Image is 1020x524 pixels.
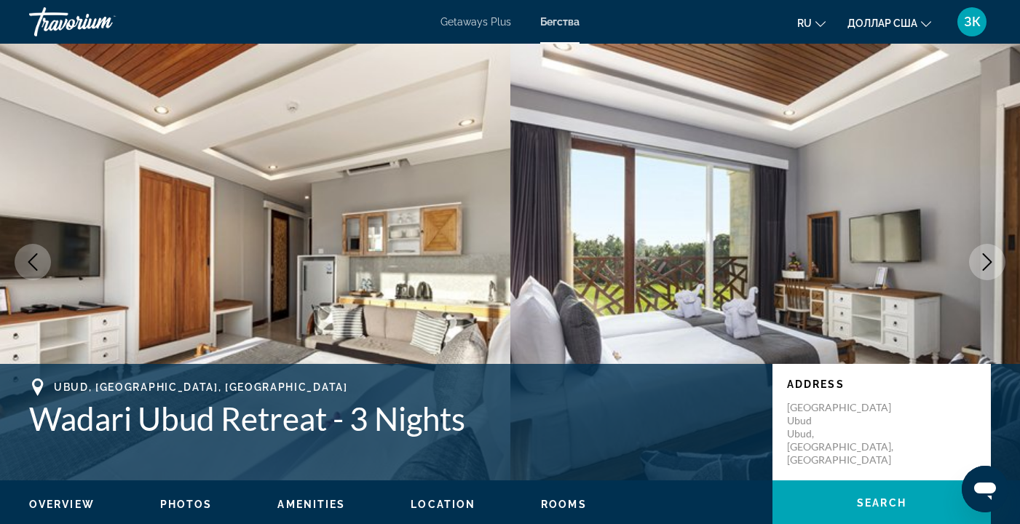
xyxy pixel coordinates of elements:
button: Previous image [15,244,51,280]
h1: Wadari Ubud Retreat - 3 Nights [29,400,758,437]
span: Rooms [541,499,587,510]
button: Меню пользователя [953,7,991,37]
button: Next image [969,244,1005,280]
font: доллар США [847,17,917,29]
span: Amenities [277,499,345,510]
a: Бегства [540,16,580,28]
font: ru [797,17,812,29]
span: Overview [29,499,95,510]
a: Травориум [29,3,175,41]
button: Изменить язык [797,12,826,33]
span: Ubud, [GEOGRAPHIC_DATA], [GEOGRAPHIC_DATA] [54,381,348,393]
span: Search [857,497,906,509]
button: Amenities [277,498,345,511]
font: ЗК [964,14,981,29]
button: Изменить валюту [847,12,931,33]
span: Location [411,499,475,510]
a: Getaways Plus [440,16,511,28]
p: [GEOGRAPHIC_DATA] Ubud Ubud, [GEOGRAPHIC_DATA], [GEOGRAPHIC_DATA] [787,401,904,467]
p: Address [787,378,976,390]
button: Location [411,498,475,511]
iframe: Кнопка запуска окна обмена сообщениями [962,466,1008,512]
button: Photos [160,498,213,511]
button: Overview [29,498,95,511]
span: Photos [160,499,213,510]
button: Rooms [541,498,587,511]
